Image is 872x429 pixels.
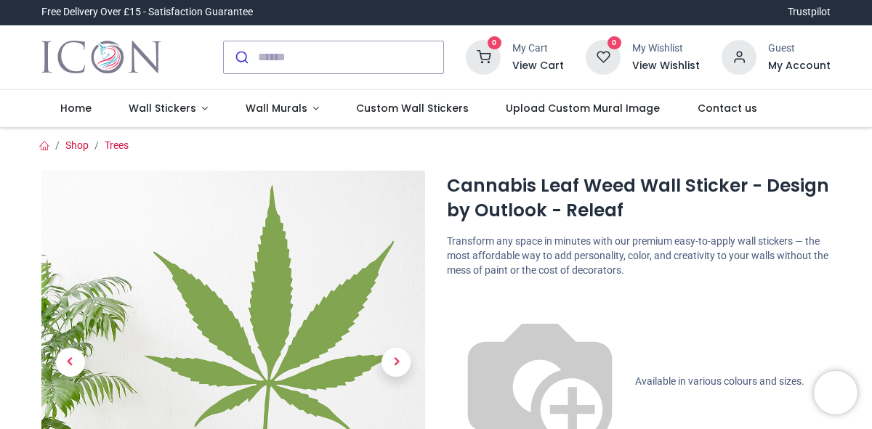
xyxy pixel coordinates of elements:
span: Contact us [698,101,757,115]
p: Transform any space in minutes with our premium easy-to-apply wall stickers — the most affordable... [447,234,831,277]
a: Trees [105,139,129,151]
sup: 0 [488,36,501,50]
h1: Cannabis Leaf Weed Wall Sticker - Design by Outlook - Releaf [447,173,831,224]
div: Free Delivery Over £15 - Satisfaction Guarantee [41,5,253,20]
img: Icon Wall Stickers [41,37,161,78]
a: Logo of Icon Wall Stickers [41,37,161,78]
a: Shop [65,139,89,151]
a: My Account [768,59,831,73]
a: Wall Murals [227,90,338,128]
sup: 0 [607,36,621,50]
a: View Wishlist [632,59,700,73]
span: Wall Stickers [129,101,196,115]
iframe: Brevo live chat [814,371,857,414]
button: Submit [224,41,258,73]
span: Upload Custom Mural Image [506,101,660,115]
a: Trustpilot [788,5,831,20]
a: 0 [586,50,621,62]
span: Available in various colours and sizes. [635,375,804,387]
a: View Cart [512,59,564,73]
div: My Cart [512,41,564,56]
span: Next [381,348,411,377]
a: 0 [466,50,501,62]
span: Home [60,101,92,115]
a: Wall Stickers [110,90,227,128]
div: Guest [768,41,831,56]
span: Previous [56,348,85,377]
span: Wall Murals [246,101,307,115]
span: Custom Wall Stickers [356,101,469,115]
div: My Wishlist [632,41,700,56]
